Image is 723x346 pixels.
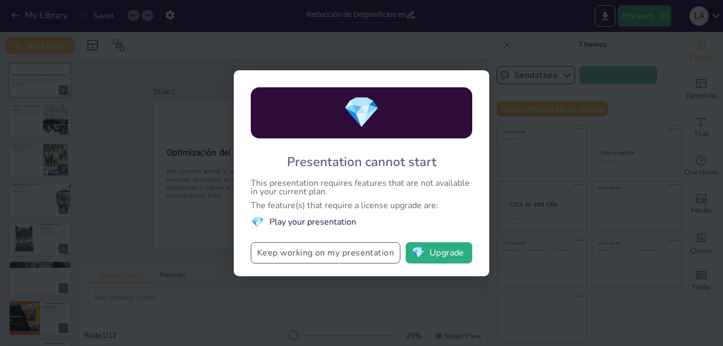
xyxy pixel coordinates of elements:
span: diamond [412,248,425,258]
button: diamondUpgrade [406,242,472,263]
div: Presentation cannot start [287,153,437,170]
span: diamond [251,215,264,229]
span: diamond [343,92,380,133]
li: Play your presentation [251,215,472,229]
div: This presentation requires features that are not available in your current plan. [251,179,472,196]
button: Keep working on my presentation [251,242,400,263]
div: The feature(s) that require a license upgrade are: [251,201,472,210]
